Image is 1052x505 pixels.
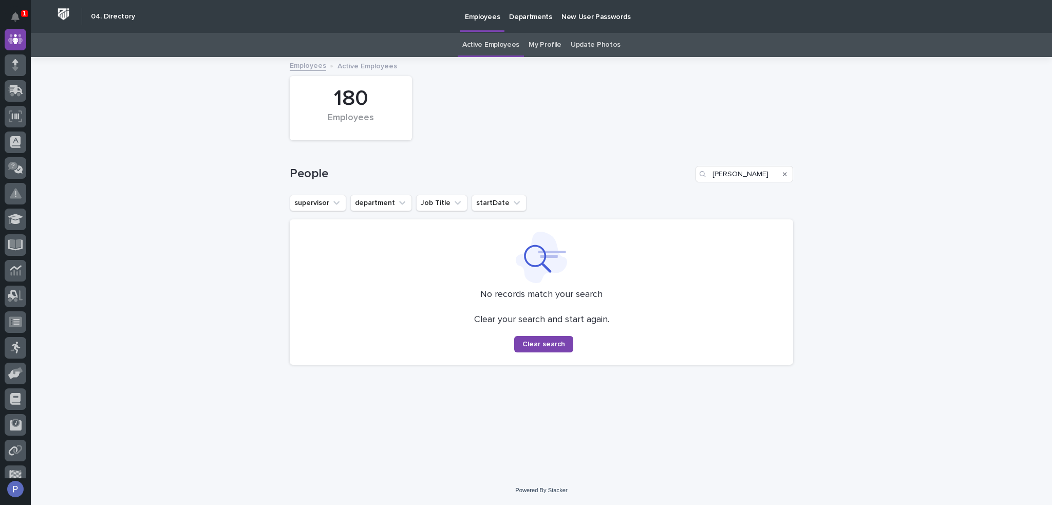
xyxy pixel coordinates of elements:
button: users-avatar [5,478,26,500]
p: Clear your search and start again. [474,314,609,326]
button: Job Title [416,195,467,211]
button: department [350,195,412,211]
button: Clear search [514,336,573,352]
button: supervisor [290,195,346,211]
a: Update Photos [571,33,621,57]
input: Search [696,166,793,182]
div: 180 [307,86,394,111]
p: 1 [23,10,26,17]
div: Employees [307,113,394,134]
div: Notifications1 [13,12,26,29]
button: startDate [472,195,527,211]
img: Workspace Logo [54,5,73,24]
h1: People [290,166,691,181]
span: Clear search [522,341,565,348]
a: Powered By Stacker [515,487,567,493]
a: Employees [290,59,326,71]
a: Active Employees [462,33,519,57]
h2: 04. Directory [91,12,135,21]
p: Active Employees [337,60,397,71]
button: Notifications [5,6,26,28]
a: My Profile [529,33,561,57]
p: No records match your search [302,289,781,301]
